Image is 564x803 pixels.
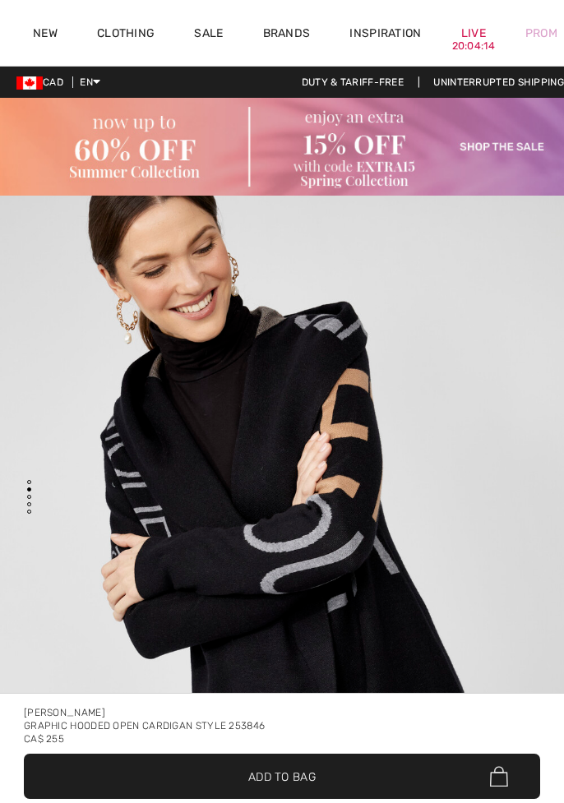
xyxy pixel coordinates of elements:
a: Live20:04:14 [461,25,486,42]
a: Prom [525,25,557,42]
a: Sale [194,26,223,44]
span: CAD [16,76,70,88]
img: Bag.svg [490,766,508,787]
button: Add to Bag [24,754,540,799]
a: Clothing [97,26,155,44]
div: [PERSON_NAME] [24,706,540,719]
img: Canadian Dollar [16,76,43,90]
div: Graphic Hooded Open Cardigan Style 253846 [24,719,540,732]
a: Brands [263,26,311,44]
span: CA$ 255 [24,733,64,745]
div: 20:04:14 [452,39,495,54]
span: EN [80,76,100,88]
span: Add to Bag [248,768,316,785]
span: Inspiration [349,26,421,44]
a: New [33,26,58,44]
